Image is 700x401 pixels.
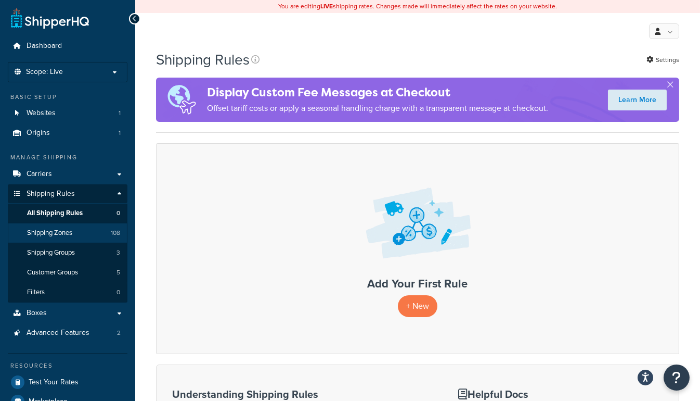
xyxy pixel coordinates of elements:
[116,209,120,218] span: 0
[8,184,127,204] a: Shipping Rules
[8,223,127,243] a: Shipping Zones 108
[608,90,667,110] a: Learn More
[8,204,127,223] li: All Shipping Rules
[27,190,75,198] span: Shipping Rules
[8,184,127,303] li: Shipping Rules
[26,68,63,77] span: Scope: Live
[8,93,127,102] div: Basic Setup
[116,268,120,277] span: 5
[119,129,121,137] span: 1
[458,389,629,400] h3: Helpful Docs
[8,283,127,302] a: Filters 0
[29,378,79,387] span: Test Your Rates
[11,8,89,29] a: ShipperHQ Home
[167,278,668,290] h3: Add Your First Rule
[8,104,127,123] a: Websites 1
[8,283,127,302] li: Filters
[8,204,127,223] a: All Shipping Rules 0
[398,295,437,317] p: + New
[117,329,121,337] span: 2
[156,49,250,70] h1: Shipping Rules
[116,248,120,257] span: 3
[27,209,83,218] span: All Shipping Rules
[8,263,127,282] a: Customer Groups 5
[320,2,333,11] b: LIVE
[27,309,47,318] span: Boxes
[111,229,120,237] span: 108
[27,329,89,337] span: Advanced Features
[27,288,45,297] span: Filters
[8,304,127,323] a: Boxes
[119,109,121,118] span: 1
[8,123,127,143] a: Origins 1
[8,123,127,143] li: Origins
[27,109,56,118] span: Websites
[27,170,52,179] span: Carriers
[27,248,75,257] span: Shipping Groups
[116,288,120,297] span: 0
[646,53,679,67] a: Settings
[8,104,127,123] li: Websites
[27,42,62,51] span: Dashboard
[8,36,127,56] a: Dashboard
[27,229,72,237] span: Shipping Zones
[8,153,127,162] div: Manage Shipping
[8,373,127,392] a: Test Your Rates
[8,361,127,370] div: Resources
[207,84,548,101] h4: Display Custom Fee Messages at Checkout
[27,268,78,277] span: Customer Groups
[8,263,127,282] li: Customer Groups
[172,389,432,400] h3: Understanding Shipping Rules
[8,243,127,262] li: Shipping Groups
[207,101,548,116] p: Offset tariff costs or apply a seasonal handling charge with a transparent message at checkout.
[8,165,127,184] a: Carriers
[27,129,50,137] span: Origins
[8,223,127,243] li: Shipping Zones
[664,365,690,391] button: Open Resource Center
[8,323,127,343] li: Advanced Features
[156,78,207,122] img: duties-banner-06bc72dcb5fe05cb3f9472aba00be2ae8eb53ab6f0d8bb03d382ba314ac3c341.png
[8,243,127,262] a: Shipping Groups 3
[8,323,127,343] a: Advanced Features 2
